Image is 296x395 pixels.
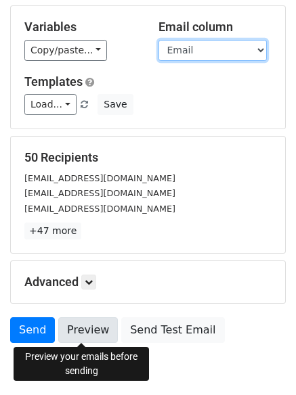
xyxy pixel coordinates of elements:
[10,317,55,343] a: Send
[98,94,133,115] button: Save
[24,20,138,34] h5: Variables
[228,330,296,395] iframe: Chat Widget
[158,20,272,34] h5: Email column
[24,223,81,239] a: +47 more
[14,347,149,381] div: Preview your emails before sending
[24,275,272,289] h5: Advanced
[58,317,118,343] a: Preview
[228,330,296,395] div: Widget de chat
[24,40,107,61] a: Copy/paste...
[24,74,83,89] a: Templates
[24,150,272,165] h5: 50 Recipients
[24,94,77,115] a: Load...
[121,317,224,343] a: Send Test Email
[24,204,175,214] small: [EMAIL_ADDRESS][DOMAIN_NAME]
[24,188,175,198] small: [EMAIL_ADDRESS][DOMAIN_NAME]
[24,173,175,183] small: [EMAIL_ADDRESS][DOMAIN_NAME]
